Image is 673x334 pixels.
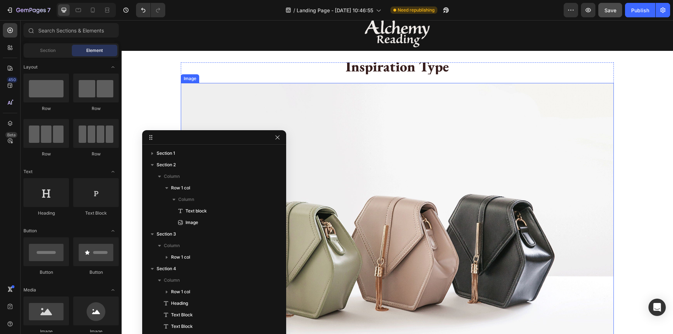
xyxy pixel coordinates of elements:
span: Text Block [171,323,193,330]
div: 450 [7,77,17,83]
span: Toggle open [107,284,119,296]
span: Need republishing [398,7,434,13]
span: Text Block [171,311,193,318]
span: Row 1 col [171,184,190,192]
div: Row [73,151,119,157]
span: Toggle open [107,225,119,237]
div: Button [23,269,69,276]
span: Column [164,173,180,180]
div: Image [61,55,76,62]
iframe: Design area [122,20,673,334]
div: Publish [631,6,649,14]
div: Row [73,105,119,112]
span: Element [86,47,103,54]
div: Open Intercom Messenger [648,299,666,316]
span: Image [185,219,198,226]
button: 7 [3,3,54,17]
span: Media [23,287,36,293]
span: Section 4 [157,265,176,272]
span: Section 3 [157,230,176,238]
button: Publish [625,3,655,17]
span: Column [164,242,180,249]
p: 7 [47,6,51,14]
div: Text Block [73,210,119,216]
span: Heading [171,300,188,307]
span: Column [178,196,194,203]
span: Row 1 col [171,288,190,295]
div: Heading [23,210,69,216]
span: Landing Page - [DATE] 10:46:55 [297,6,373,14]
div: Button [73,269,119,276]
div: Beta [5,132,17,138]
input: Search Sections & Elements [23,23,119,38]
span: Button [23,228,37,234]
div: Undo/Redo [136,3,165,17]
span: Column [164,277,180,284]
span: Layout [23,64,38,70]
span: Text block [185,207,207,215]
div: Row [23,151,69,157]
div: Row [23,105,69,112]
span: Save [604,7,616,13]
span: Row 1 col [171,254,190,261]
span: Section 2 [157,161,176,168]
button: Save [598,3,622,17]
strong: Inspiration Type [224,37,327,56]
span: Toggle open [107,166,119,177]
span: Section [40,47,56,54]
span: Section 1 [157,150,175,157]
span: Toggle open [107,61,119,73]
span: / [293,6,295,14]
span: Text [23,168,32,175]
